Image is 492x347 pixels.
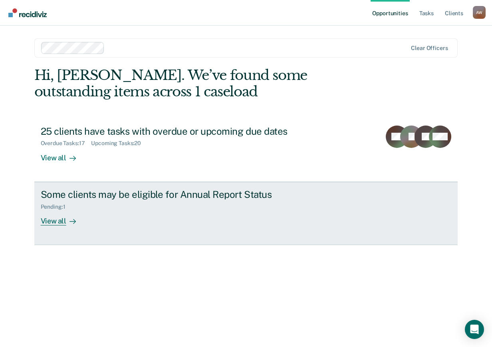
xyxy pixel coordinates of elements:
div: Overdue Tasks : 17 [41,140,91,147]
img: Recidiviz [8,8,47,17]
div: Clear officers [411,45,448,52]
div: 25 clients have tasks with overdue or upcoming due dates [41,126,321,137]
a: Some clients may be eligible for Annual Report StatusPending:1View all [34,182,458,245]
a: 25 clients have tasks with overdue or upcoming due datesOverdue Tasks:17Upcoming Tasks:20View all [34,119,458,182]
div: Open Intercom Messenger [465,320,484,339]
div: Some clients may be eligible for Annual Report Status [41,189,321,200]
div: View all [41,147,85,162]
button: Profile dropdown button [473,6,486,19]
div: Pending : 1 [41,203,72,210]
div: Hi, [PERSON_NAME]. We’ve found some outstanding items across 1 caseload [34,67,373,100]
div: A W [473,6,486,19]
div: Upcoming Tasks : 20 [91,140,147,147]
div: View all [41,210,85,225]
